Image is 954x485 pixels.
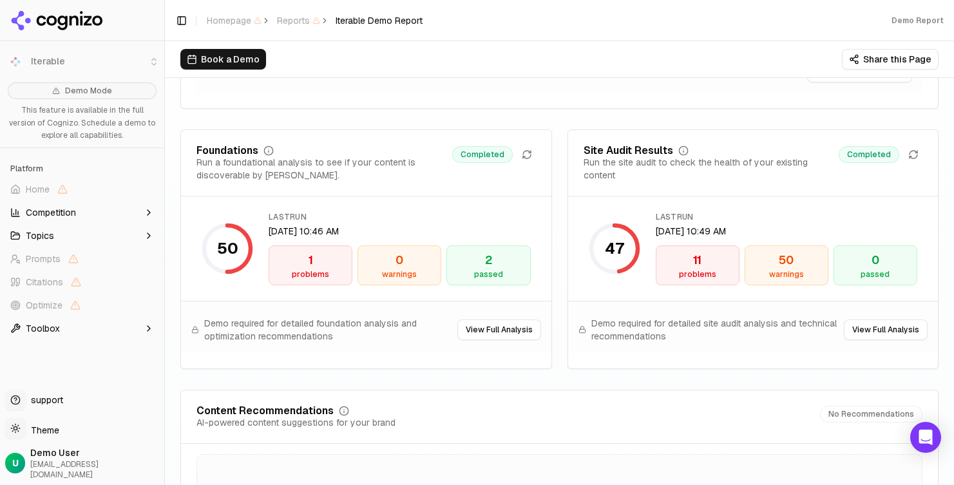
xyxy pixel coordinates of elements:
[180,49,266,70] button: Book a Demo
[274,251,347,269] div: 1
[820,406,922,423] span: No Recommendations
[207,14,423,27] nav: breadcrumb
[336,14,423,27] span: Iterable Demo Report
[196,156,452,182] div: Run a foundational analysis to see if your content is discoverable by [PERSON_NAME].
[26,394,63,406] span: support
[26,322,60,335] span: Toolbox
[452,269,524,280] div: passed
[5,202,159,223] button: Competition
[591,317,844,343] span: Demo required for detailed site audit analysis and technical recommendations
[269,225,531,238] div: [DATE] 10:46 AM
[839,251,911,269] div: 0
[457,319,541,340] button: View Full Analysis
[5,318,159,339] button: Toolbox
[584,156,839,182] div: Run the site audit to check the health of your existing content
[363,251,435,269] div: 0
[844,319,928,340] button: View Full Analysis
[363,269,435,280] div: warnings
[196,416,396,429] div: AI-powered content suggestions for your brand
[452,146,513,163] span: Completed
[217,238,238,259] div: 50
[207,14,262,27] span: Homepage
[5,225,159,246] button: Topics
[839,269,911,280] div: passed
[842,49,939,70] button: Share this Page
[662,269,734,280] div: problems
[30,459,159,480] span: [EMAIL_ADDRESS][DOMAIN_NAME]
[196,406,334,416] div: Content Recommendations
[26,183,50,196] span: Home
[605,238,624,259] div: 47
[750,269,823,280] div: warnings
[26,276,63,289] span: Citations
[277,14,320,27] span: Reports
[196,146,258,156] div: Foundations
[26,424,59,436] span: Theme
[452,251,524,269] div: 2
[5,158,159,179] div: Platform
[8,104,157,142] p: This feature is available in the full version of Cognizo. Schedule a demo to explore all capabili...
[26,252,61,265] span: Prompts
[12,457,19,470] span: U
[26,206,76,219] span: Competition
[584,146,673,156] div: Site Audit Results
[656,212,918,222] div: lastRun
[65,86,112,96] span: Demo Mode
[656,225,918,238] div: [DATE] 10:49 AM
[26,229,54,242] span: Topics
[26,299,62,312] span: Optimize
[892,15,944,26] div: Demo Report
[274,269,347,280] div: problems
[30,446,159,459] span: Demo User
[750,251,823,269] div: 50
[839,146,899,163] span: Completed
[269,212,531,222] div: lastRun
[910,422,941,453] div: Open Intercom Messenger
[204,317,457,343] span: Demo required for detailed foundation analysis and optimization recommendations
[662,251,734,269] div: 11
